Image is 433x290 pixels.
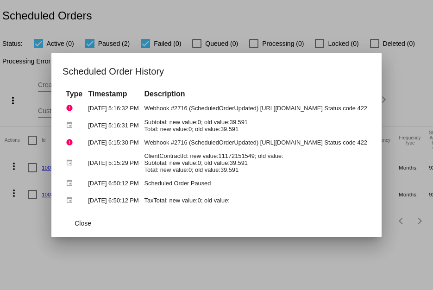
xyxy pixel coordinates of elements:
th: Type [63,89,85,99]
h1: Scheduled Order History [63,64,370,79]
td: [DATE] 5:15:30 PM [86,134,141,151]
td: Subtotal: new value:0; old value:39.591 Total: new value:0; old value:39.591 [142,117,370,133]
td: ClientContractId: new value:11172151549; old value: Subtotal: new value:0; old value:39.591 Total... [142,151,370,174]
td: [DATE] 5:16:31 PM [86,117,141,133]
mat-icon: event [66,118,77,132]
mat-icon: error [66,101,77,115]
th: Timestamp [86,89,141,99]
td: [DATE] 5:16:32 PM [86,100,141,116]
mat-icon: event [66,176,77,190]
td: [DATE] 6:50:12 PM [86,192,141,208]
button: Close dialog [63,215,103,232]
mat-icon: event [66,156,77,170]
td: Scheduled Order Paused [142,175,370,191]
td: Webhook #2716 (ScheduledOrderUpdated) [URL][DOMAIN_NAME] Status code 422 [142,100,370,116]
td: TaxTotal: new value:0; old value: [142,192,370,208]
th: Description [142,89,370,99]
td: [DATE] 5:15:29 PM [86,151,141,174]
td: Webhook #2716 (ScheduledOrderUpdated) [URL][DOMAIN_NAME] Status code 422 [142,134,370,151]
td: [DATE] 6:50:12 PM [86,175,141,191]
mat-icon: error [66,135,77,150]
mat-icon: event [66,193,77,208]
span: Close [75,220,91,227]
